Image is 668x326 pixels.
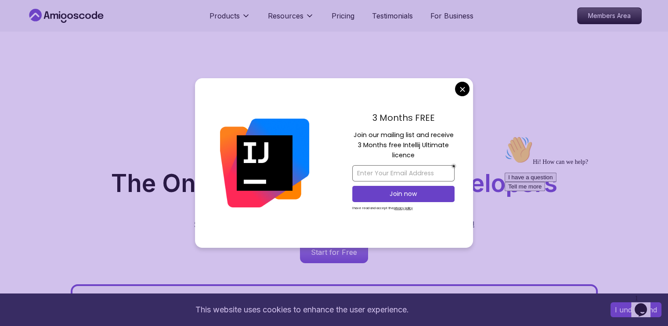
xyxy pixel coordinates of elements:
[4,4,32,32] img: :wave:
[300,241,368,263] a: Start for Free
[610,302,661,317] button: Accept cookies
[187,206,482,231] p: Get unlimited access to coding , , and . Start your journey or level up your career with Amigosco...
[577,7,642,24] a: Members Area
[209,11,250,28] button: Products
[372,11,413,21] a: Testimonials
[430,11,473,21] a: For Business
[4,50,44,59] button: Tell me more
[4,4,162,59] div: 👋Hi! How can we help?I have a questionTell me more
[4,40,55,50] button: I have a question
[578,8,641,24] p: Members Area
[4,26,87,33] span: Hi! How can we help?
[268,11,314,28] button: Resources
[7,300,597,319] div: This website uses cookies to enhance the user experience.
[34,171,635,196] h1: The One-Stop Platform for
[631,291,659,317] iframe: chat widget
[426,169,557,198] span: Developers
[332,11,354,21] a: Pricing
[501,132,659,286] iframe: chat widget
[268,11,303,21] p: Resources
[209,11,240,21] p: Products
